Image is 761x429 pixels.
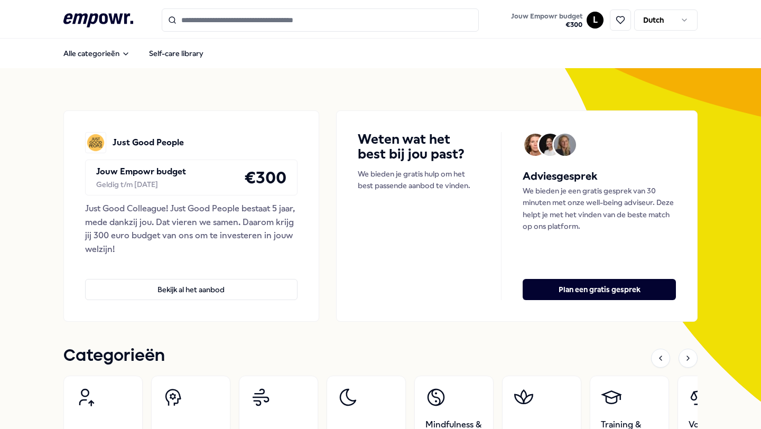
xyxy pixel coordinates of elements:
[587,12,604,29] button: L
[511,12,582,21] span: Jouw Empowr budget
[524,134,546,156] img: Avatar
[85,202,298,256] div: Just Good Colleague! Just Good People bestaat 5 jaar, mede dankzij jou. Dat vieren we samen. Daar...
[554,134,576,156] img: Avatar
[523,279,676,300] button: Plan een gratis gesprek
[85,279,298,300] button: Bekijk al het aanbod
[113,136,184,150] p: Just Good People
[509,10,584,31] button: Jouw Empowr budget€300
[539,134,561,156] img: Avatar
[96,165,186,179] p: Jouw Empowr budget
[358,168,480,192] p: We bieden je gratis hulp om het best passende aanbod te vinden.
[141,43,212,64] a: Self-care library
[63,343,165,369] h1: Categorieën
[523,168,676,185] h5: Adviesgesprek
[96,179,186,190] div: Geldig t/m [DATE]
[85,132,106,153] img: Just Good People
[55,43,138,64] button: Alle categorieën
[85,262,298,300] a: Bekijk al het aanbod
[507,9,587,31] a: Jouw Empowr budget€300
[162,8,479,32] input: Search for products, categories or subcategories
[523,185,676,232] p: We bieden je een gratis gesprek van 30 minuten met onze well-being adviseur. Deze helpt je met he...
[358,132,480,162] h4: Weten wat het best bij jou past?
[244,164,286,191] h4: € 300
[55,43,212,64] nav: Main
[511,21,582,29] span: € 300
